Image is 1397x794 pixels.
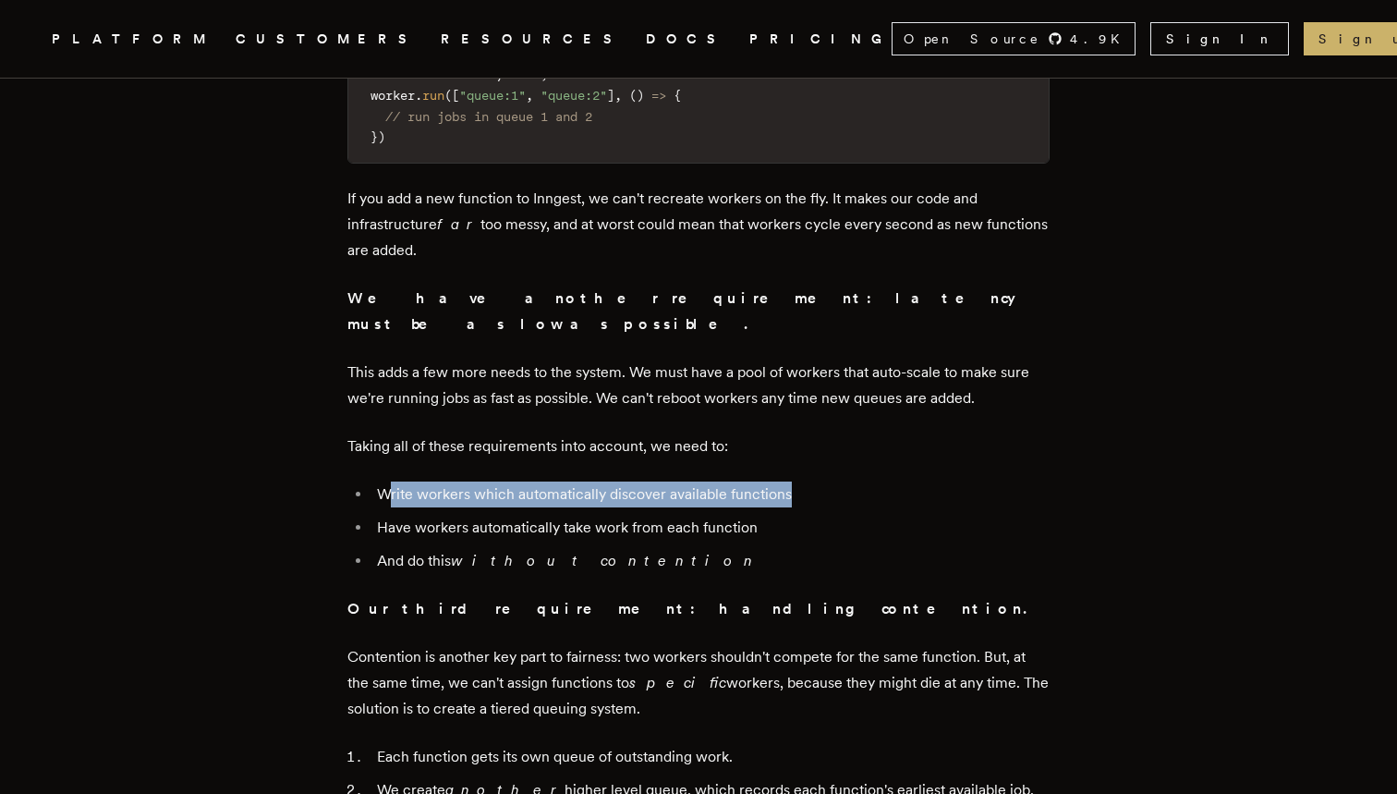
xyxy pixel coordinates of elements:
[422,88,444,103] span: run
[437,215,480,233] em: far
[452,88,459,103] span: [
[371,129,378,144] span: }
[371,482,1050,507] li: Write workers which automatically discover available functions
[347,644,1050,722] p: Contention is another key part to fairness: two workers shouldn't compete for the same function. ...
[347,360,1050,411] p: This adds a few more needs to the system. We must have a pool of workers that auto-scale to make ...
[347,434,1050,459] p: Taking all of these requirements into account, we need to:
[347,186,1050,263] p: If you add a new function to Inngest, we can't recreate workers on the fly. It makes our code and...
[451,552,759,569] em: without contention
[629,88,637,103] span: (
[347,600,1030,617] strong: Our third requirement: handling contention.
[607,88,614,103] span: ]
[459,88,526,103] span: "queue:1"
[651,88,666,103] span: =>
[629,674,726,691] em: specific
[347,289,1015,333] strong: We have another requirement: latency must be as low as possible.
[236,28,419,51] a: CUSTOMERS
[371,88,415,103] span: worker
[441,28,624,51] button: RESOURCES
[415,88,422,103] span: .
[378,129,385,144] span: )
[371,515,1050,541] li: Have workers automatically take work from each function
[52,28,213,51] button: PLATFORM
[646,28,727,51] a: DOCS
[371,744,1050,770] li: Each function gets its own queue of outstanding work.
[526,88,533,103] span: ,
[1070,30,1131,48] span: 4.9 K
[614,88,622,103] span: ,
[371,548,1050,574] li: And do this
[1150,22,1289,55] a: Sign In
[904,30,1040,48] span: Open Source
[637,88,644,103] span: )
[749,28,892,51] a: PRICING
[541,88,607,103] span: "queue:2"
[385,109,592,124] span: // run jobs in queue 1 and 2
[674,88,681,103] span: {
[444,88,452,103] span: (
